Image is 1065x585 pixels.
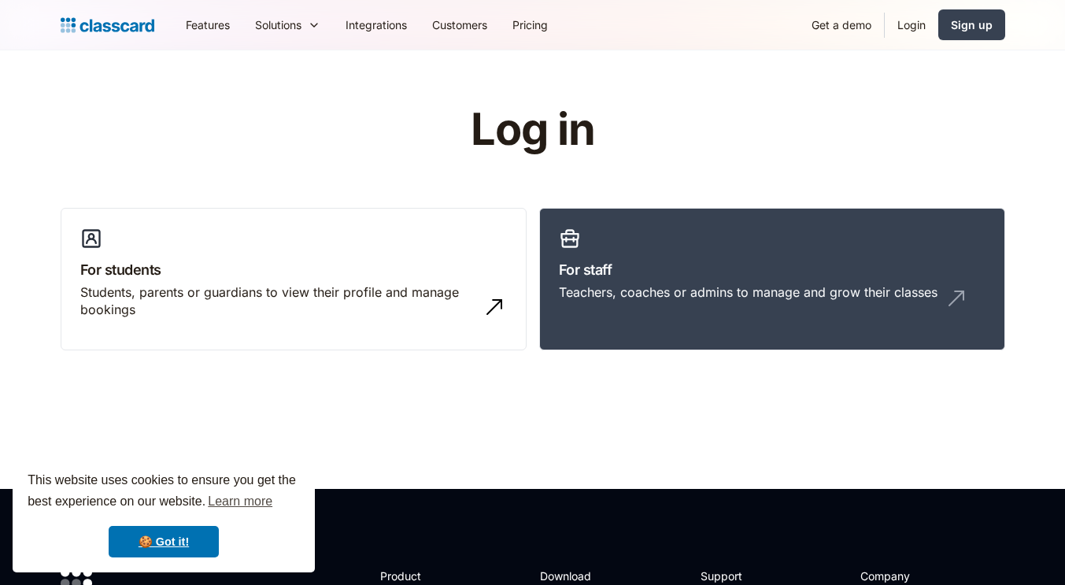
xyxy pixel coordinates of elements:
a: Integrations [333,7,420,43]
a: Sign up [938,9,1005,40]
a: home [61,14,154,36]
div: Students, parents or guardians to view their profile and manage bookings [80,283,475,319]
h3: For staff [559,259,985,280]
a: dismiss cookie message [109,526,219,557]
h2: Product [380,568,464,584]
h2: Company [860,568,965,584]
a: Get a demo [799,7,884,43]
div: Solutions [255,17,301,33]
a: Customers [420,7,500,43]
span: This website uses cookies to ensure you get the best experience on our website. [28,471,300,513]
h2: Support [701,568,764,584]
a: Features [173,7,242,43]
div: Sign up [951,17,993,33]
a: For studentsStudents, parents or guardians to view their profile and manage bookings [61,208,527,351]
h3: For students [80,259,507,280]
a: learn more about cookies [205,490,275,513]
h2: Download [540,568,605,584]
a: For staffTeachers, coaches or admins to manage and grow their classes [539,208,1005,351]
a: Pricing [500,7,560,43]
h1: Log in [283,106,782,154]
div: Solutions [242,7,333,43]
div: Teachers, coaches or admins to manage and grow their classes [559,283,937,301]
div: cookieconsent [13,456,315,572]
a: Login [885,7,938,43]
